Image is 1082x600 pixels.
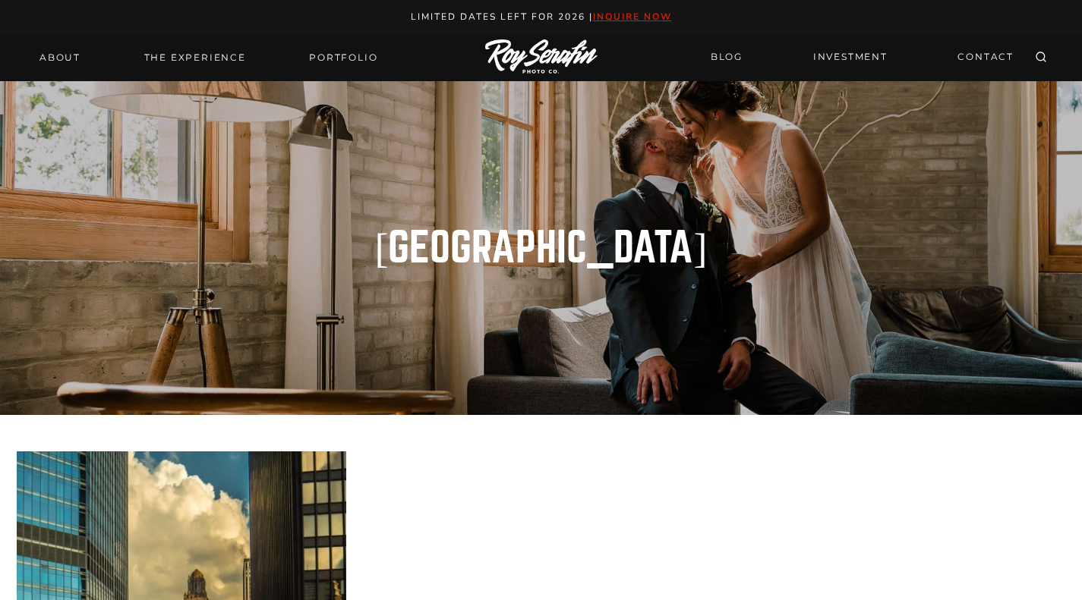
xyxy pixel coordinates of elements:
a: THE EXPERIENCE [135,47,255,68]
nav: Primary Navigation [30,47,386,68]
a: BLOG [702,44,752,71]
a: Portfolio [300,47,386,68]
a: inquire now [593,11,672,23]
p: Limited Dates LEft for 2026 | [17,9,1066,25]
button: View Search Form [1030,47,1052,68]
a: About [30,47,90,68]
a: INVESTMENT [804,44,897,71]
a: CONTACT [948,44,1023,71]
img: Logo of Roy Serafin Photo Co., featuring stylized text in white on a light background, representi... [485,39,598,75]
nav: Secondary Navigation [702,44,1023,71]
h1: [GEOGRAPHIC_DATA] [375,228,708,269]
